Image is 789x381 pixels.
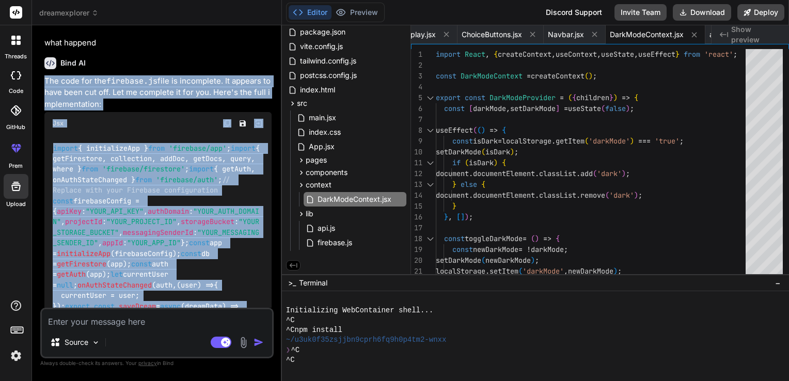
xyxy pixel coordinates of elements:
div: 13 [411,179,422,190]
span: Initializing WebContainer shell... [286,306,433,315]
span: ( [585,71,589,81]
span: documentElement [473,169,535,178]
span: async [160,301,181,311]
span: { [481,180,485,189]
div: 12 [411,168,422,179]
span: . [551,136,556,146]
span: newDarkMode [473,245,518,254]
div: 9 [411,136,422,147]
div: Click to collapse the range. [423,157,437,168]
span: ] [556,104,560,113]
span: storageBucket [181,217,234,227]
span: ( [481,147,485,156]
h6: Bind AI [60,58,86,68]
span: React [465,50,485,59]
span: ) [510,147,514,156]
span: => [622,93,630,102]
div: 7 [411,114,422,125]
span: ; [514,147,518,156]
span: ( [605,190,609,200]
span: useState [601,50,634,59]
span: } [452,180,456,189]
span: ( [473,125,477,135]
span: index.html [299,84,336,96]
span: const [452,245,473,254]
span: firebase.js [317,236,353,249]
span: 'true' [655,136,680,146]
span: "YOUR_MESSAGING_SENDER_ID" [53,228,259,247]
p: Always double-check its answers. Your in Bind [40,358,274,368]
span: >_ [288,278,296,288]
span: 'firebase/app' [169,144,227,153]
span: . [469,190,473,200]
span: let [111,270,123,279]
span: 'firebase/auth' [156,175,218,184]
img: settings [7,347,25,364]
img: Open in Browser [254,119,263,128]
span: isDark [485,147,510,156]
span: api.js [317,222,336,234]
span: components [306,167,348,178]
span: ~/u3uk0f35zsjjbn9cprh6fq9h0p4tm2-wnxx [286,335,447,345]
span: createContext [531,71,585,81]
span: => [543,234,551,243]
p: Source [65,337,88,347]
span: documentElement [473,190,535,200]
span: . [469,169,473,178]
span: { [502,158,506,167]
span: false [605,104,626,113]
span: toggleDarkMode [465,234,523,243]
span: === [638,136,651,146]
span: newDarkMode [485,256,531,265]
img: attachment [238,337,249,348]
span: { [502,125,506,135]
div: Click to collapse the range. [423,233,437,244]
span: DarkModeProvider [490,93,556,102]
span: , [597,50,601,59]
button: Save file [235,116,250,131]
span: "YOUR_APP_ID" [127,239,181,248]
span: = [523,234,527,243]
span: ) [622,169,626,178]
span: getItem [556,136,585,146]
span: api.js [709,29,727,40]
span: ^C [286,315,295,325]
button: Deploy [737,4,784,21]
span: const [53,196,73,205]
span: document [436,190,469,200]
span: ) [634,190,638,200]
span: else [461,180,477,189]
span: context [306,180,332,190]
div: 2 [411,60,422,71]
span: ) [613,266,618,276]
span: { [556,234,560,243]
span: ) [589,71,593,81]
span: initializeApp [57,249,111,258]
span: useContext [556,50,597,59]
span: DarkModeContext [461,71,523,81]
span: ; [626,169,630,178]
div: 19 [411,244,422,255]
div: Click to collapse the range. [423,92,437,103]
span: . [535,190,539,200]
span: { [494,50,498,59]
span: useEffect [436,125,473,135]
span: , [634,50,638,59]
span: = [564,104,568,113]
span: "YOUR_PROJECT_ID" [106,217,177,227]
span: , [564,266,568,276]
span: ; [593,71,597,81]
span: localStorage [502,136,551,146]
span: ( ) => [177,280,214,290]
button: Preview [332,5,382,20]
span: isDark [473,136,498,146]
span: from [684,50,700,59]
span: from [135,175,152,184]
span: appId [102,239,123,248]
span: 'darkMode' [589,136,630,146]
div: 1 [411,49,422,60]
div: 15 [411,201,422,212]
span: useState [568,104,601,113]
span: src [297,98,307,108]
span: projectId [65,217,102,227]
